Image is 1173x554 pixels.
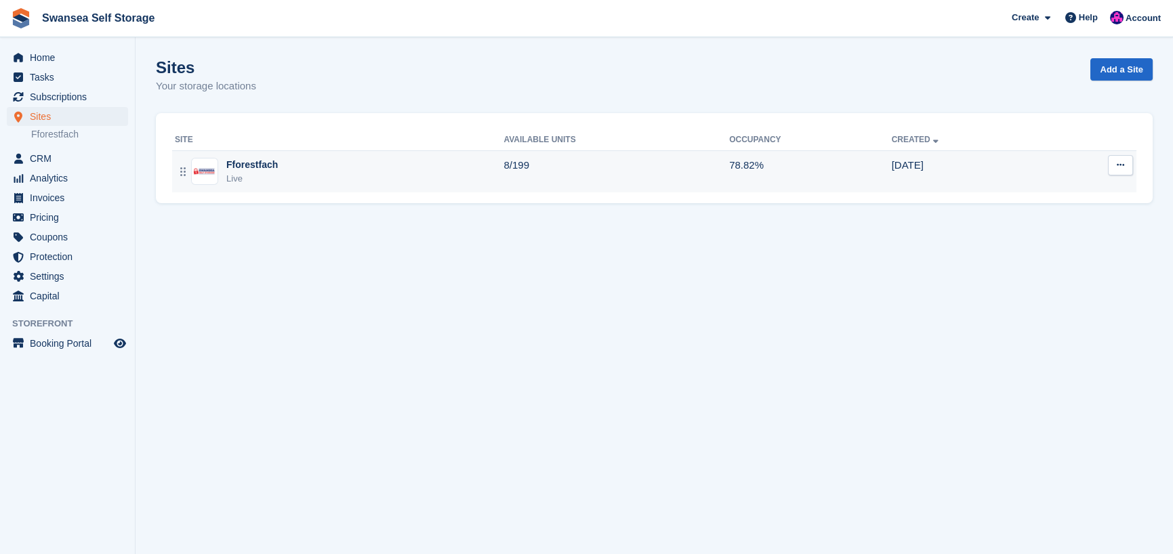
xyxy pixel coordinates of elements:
[7,48,128,67] a: menu
[503,150,729,192] td: 8/199
[7,247,128,266] a: menu
[7,87,128,106] a: menu
[30,169,111,188] span: Analytics
[156,58,256,77] h1: Sites
[7,267,128,286] a: menu
[112,335,128,351] a: Preview store
[30,68,111,87] span: Tasks
[30,267,111,286] span: Settings
[7,149,128,168] a: menu
[12,317,135,331] span: Storefront
[1079,11,1098,24] span: Help
[226,158,278,172] div: Fforestfach
[30,286,111,305] span: Capital
[7,228,128,247] a: menu
[7,188,128,207] a: menu
[7,286,128,305] a: menu
[7,334,128,353] a: menu
[11,8,31,28] img: stora-icon-8386f47178a22dfd0bd8f6a31ec36ba5ce8667c1dd55bd0f319d3a0aa187defe.svg
[226,172,278,186] div: Live
[30,334,111,353] span: Booking Portal
[156,79,256,94] p: Your storage locations
[172,129,503,151] th: Site
[7,208,128,227] a: menu
[892,150,1047,192] td: [DATE]
[30,247,111,266] span: Protection
[1110,11,1124,24] img: Donna Davies
[30,208,111,227] span: Pricing
[37,7,160,29] a: Swansea Self Storage
[30,107,111,126] span: Sites
[30,48,111,67] span: Home
[192,167,218,175] img: Image of Fforestfach site
[1126,12,1161,25] span: Account
[7,169,128,188] a: menu
[7,68,128,87] a: menu
[30,149,111,168] span: CRM
[7,107,128,126] a: menu
[892,135,941,144] a: Created
[1012,11,1039,24] span: Create
[729,129,891,151] th: Occupancy
[30,87,111,106] span: Subscriptions
[729,150,891,192] td: 78.82%
[1090,58,1153,81] a: Add a Site
[30,228,111,247] span: Coupons
[503,129,729,151] th: Available Units
[30,188,111,207] span: Invoices
[31,128,128,141] a: Fforestfach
